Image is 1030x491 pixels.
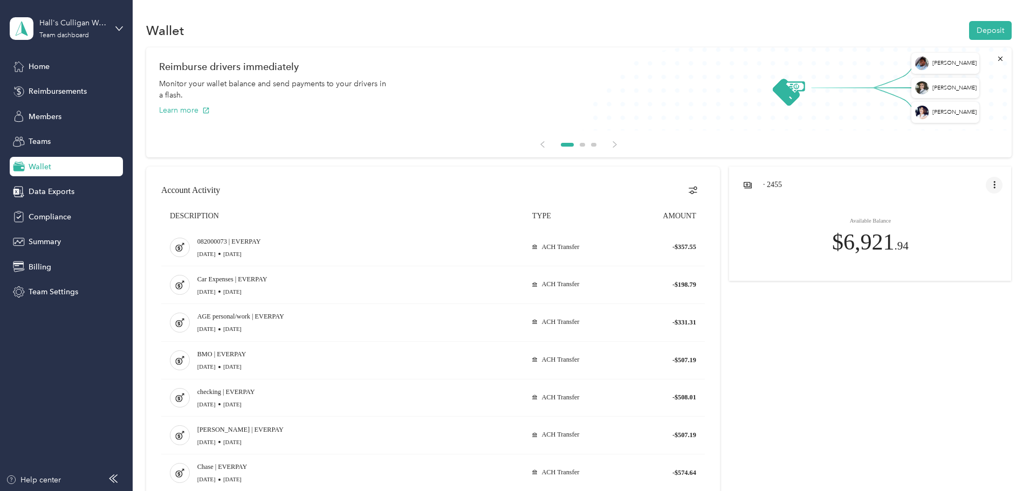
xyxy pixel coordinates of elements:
[29,286,78,298] span: Team Settings
[29,186,74,197] span: Data Exports
[159,61,998,72] h1: Reimburse drivers immediately
[29,61,50,72] span: Home
[29,261,51,273] span: Billing
[29,211,71,223] span: Compliance
[970,431,1030,491] iframe: Everlance-gr Chat Button Frame
[159,78,391,101] div: Monitor your wallet balance and send payments to your drivers in a flash.
[29,86,87,97] span: Reimbursements
[29,236,61,247] span: Summary
[29,161,51,172] span: Wallet
[146,25,184,36] h1: Wallet
[39,32,89,39] div: Team dashboard
[29,136,51,147] span: Teams
[6,474,61,486] button: Help center
[29,111,61,122] span: Members
[159,105,210,116] button: Learn more
[39,17,107,29] div: Hall's Culligan Water
[969,21,1012,40] button: Deposit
